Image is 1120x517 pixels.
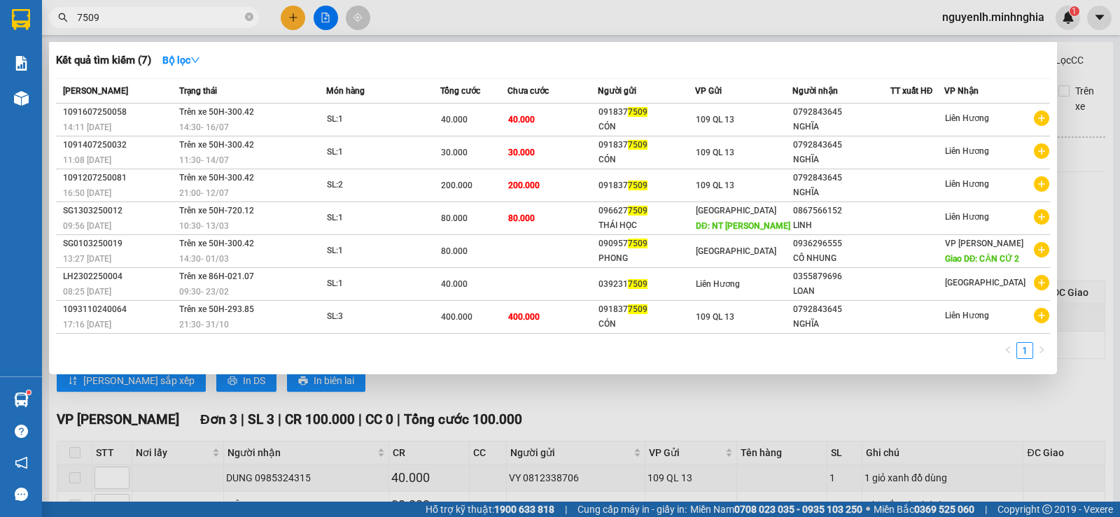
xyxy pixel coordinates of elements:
[696,148,734,157] span: 109 QL 13
[793,218,889,233] div: LINH
[441,246,468,256] span: 80.000
[179,287,229,297] span: 09:30 - 23/02
[327,211,432,226] div: SL: 1
[945,146,989,156] span: Liên Hương
[179,271,254,281] span: Trên xe 86H-021.07
[63,320,111,330] span: 17:16 [DATE]
[628,239,647,248] span: 7509
[1033,342,1050,359] button: right
[628,107,647,117] span: 7509
[179,188,229,198] span: 21:00 - 12/07
[793,251,889,266] div: CÔ NHUNG
[179,140,254,150] span: Trên xe 50H-300.42
[508,148,535,157] span: 30.000
[15,425,28,438] span: question-circle
[598,236,694,251] div: 090957
[179,206,254,215] span: Trên xe 50H-720.12
[77,10,242,25] input: Tìm tên, số ĐT hoặc mã đơn
[440,86,480,96] span: Tổng cước
[508,312,540,322] span: 400.000
[890,86,933,96] span: TT xuất HĐ
[441,312,472,322] span: 400.000
[245,13,253,21] span: close-circle
[441,213,468,223] span: 80.000
[793,302,889,317] div: 0792843645
[1000,342,1016,359] li: Previous Page
[441,180,472,190] span: 200.000
[598,204,694,218] div: 096627
[598,218,694,233] div: THÁI HỌC
[945,311,989,320] span: Liên Hương
[14,91,29,106] img: warehouse-icon
[628,180,647,190] span: 7509
[792,86,838,96] span: Người nhận
[598,302,694,317] div: 091837
[151,49,211,71] button: Bộ lọcdown
[598,317,694,332] div: CÓN
[63,171,175,185] div: 1091207250081
[793,317,889,332] div: NGHĨA
[15,488,28,501] span: message
[179,320,229,330] span: 21:30 - 31/10
[628,206,647,215] span: 7509
[326,86,365,96] span: Món hàng
[63,221,111,231] span: 09:56 [DATE]
[793,105,889,120] div: 0792843645
[793,269,889,284] div: 0355879696
[945,179,989,189] span: Liên Hương
[441,148,468,157] span: 30.000
[441,115,468,125] span: 40.000
[945,278,1025,288] span: [GEOGRAPHIC_DATA]
[56,53,151,68] h3: Kết quả tìm kiếm ( 7 )
[598,105,694,120] div: 091837
[628,140,647,150] span: 7509
[793,284,889,299] div: LOAN
[179,304,254,314] span: Trên xe 50H-293.85
[1017,343,1032,358] a: 1
[793,185,889,200] div: NGHĨA
[793,138,889,153] div: 0792843645
[327,243,432,259] div: SL: 1
[63,302,175,317] div: 1093110240064
[12,9,30,30] img: logo-vxr
[628,304,647,314] span: 7509
[1034,143,1049,159] span: plus-circle
[1034,111,1049,126] span: plus-circle
[793,204,889,218] div: 0867566152
[179,86,217,96] span: Trạng thái
[695,86,722,96] span: VP Gửi
[1037,346,1046,354] span: right
[696,180,734,190] span: 109 QL 13
[1034,209,1049,225] span: plus-circle
[441,279,468,289] span: 40.000
[793,171,889,185] div: 0792843645
[327,145,432,160] div: SL: 1
[1033,342,1050,359] li: Next Page
[1034,308,1049,323] span: plus-circle
[696,221,790,231] span: DĐ: NT [PERSON_NAME]
[696,246,776,256] span: [GEOGRAPHIC_DATA]
[598,178,694,193] div: 091837
[793,236,889,251] div: 0936296555
[327,178,432,193] div: SL: 2
[179,254,229,264] span: 14:30 - 01/03
[63,122,111,132] span: 14:11 [DATE]
[63,236,175,251] div: SG0103250019
[179,173,254,183] span: Trên xe 50H-300.42
[1034,242,1049,257] span: plus-circle
[63,254,111,264] span: 13:27 [DATE]
[162,55,200,66] strong: Bộ lọc
[508,180,540,190] span: 200.000
[179,221,229,231] span: 10:30 - 13/03
[598,138,694,153] div: 091837
[598,86,636,96] span: Người gửi
[508,213,535,223] span: 80.000
[63,138,175,153] div: 1091407250032
[63,105,175,120] div: 1091607250058
[58,13,68,22] span: search
[179,107,254,117] span: Trên xe 50H-300.42
[598,277,694,292] div: 039231
[1016,342,1033,359] li: 1
[1034,275,1049,290] span: plus-circle
[27,390,31,395] sup: 1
